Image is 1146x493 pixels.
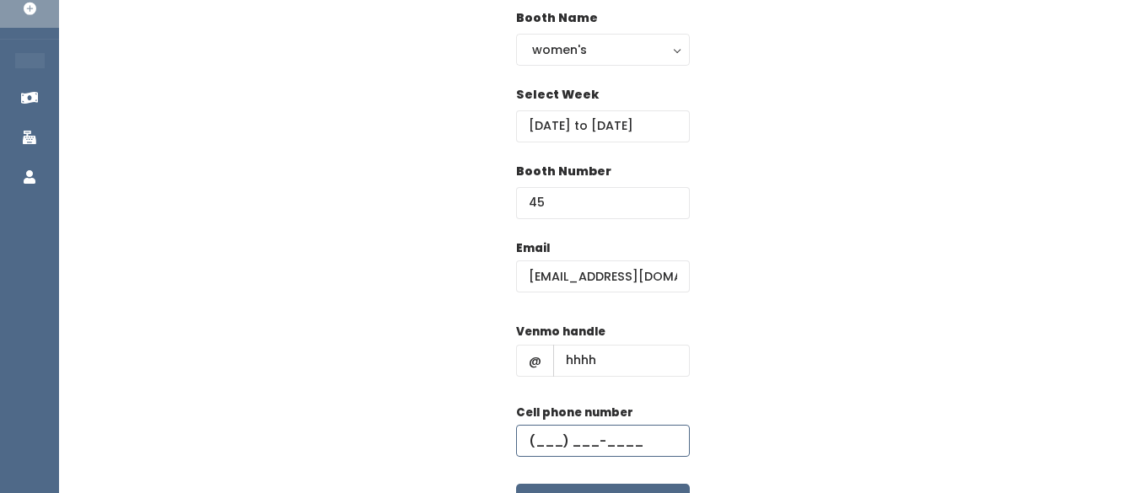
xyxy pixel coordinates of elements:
[516,110,690,142] input: Select week
[516,260,690,292] input: @ .
[532,40,674,59] div: women's
[516,86,599,104] label: Select Week
[516,9,598,27] label: Booth Name
[516,240,550,257] label: Email
[516,345,554,377] span: @
[516,163,611,180] label: Booth Number
[516,34,690,66] button: women's
[516,425,690,457] input: (___) ___-____
[516,405,633,421] label: Cell phone number
[516,324,605,340] label: Venmo handle
[516,187,690,219] input: Booth Number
